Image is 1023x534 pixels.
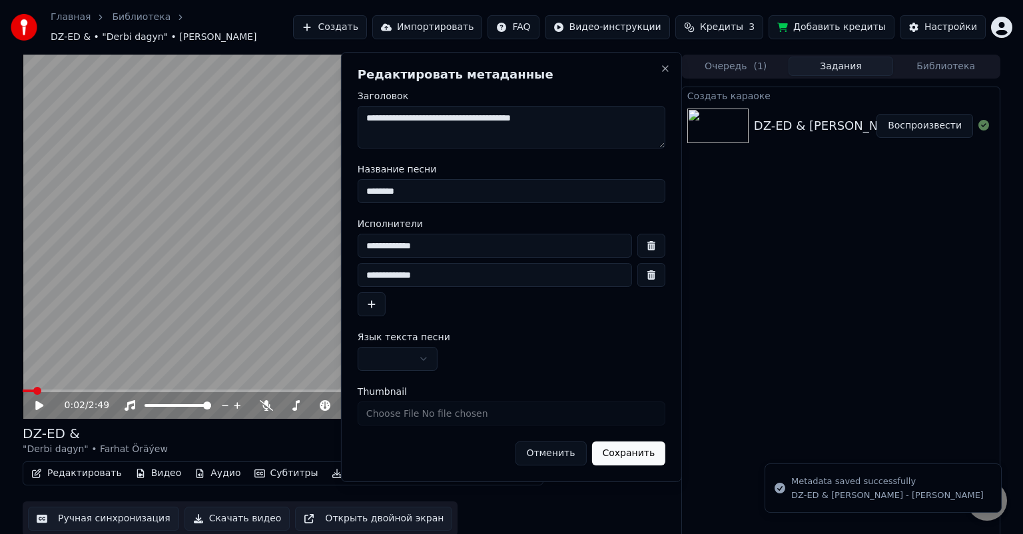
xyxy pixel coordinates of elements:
span: Thumbnail [358,387,407,396]
label: Название песни [358,164,665,174]
h2: Редактировать метаданные [358,69,665,81]
label: Заголовок [358,91,665,101]
span: Язык текста песни [358,332,450,342]
button: Сохранить [591,441,665,465]
label: Исполнители [358,219,665,228]
button: Отменить [515,441,586,465]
